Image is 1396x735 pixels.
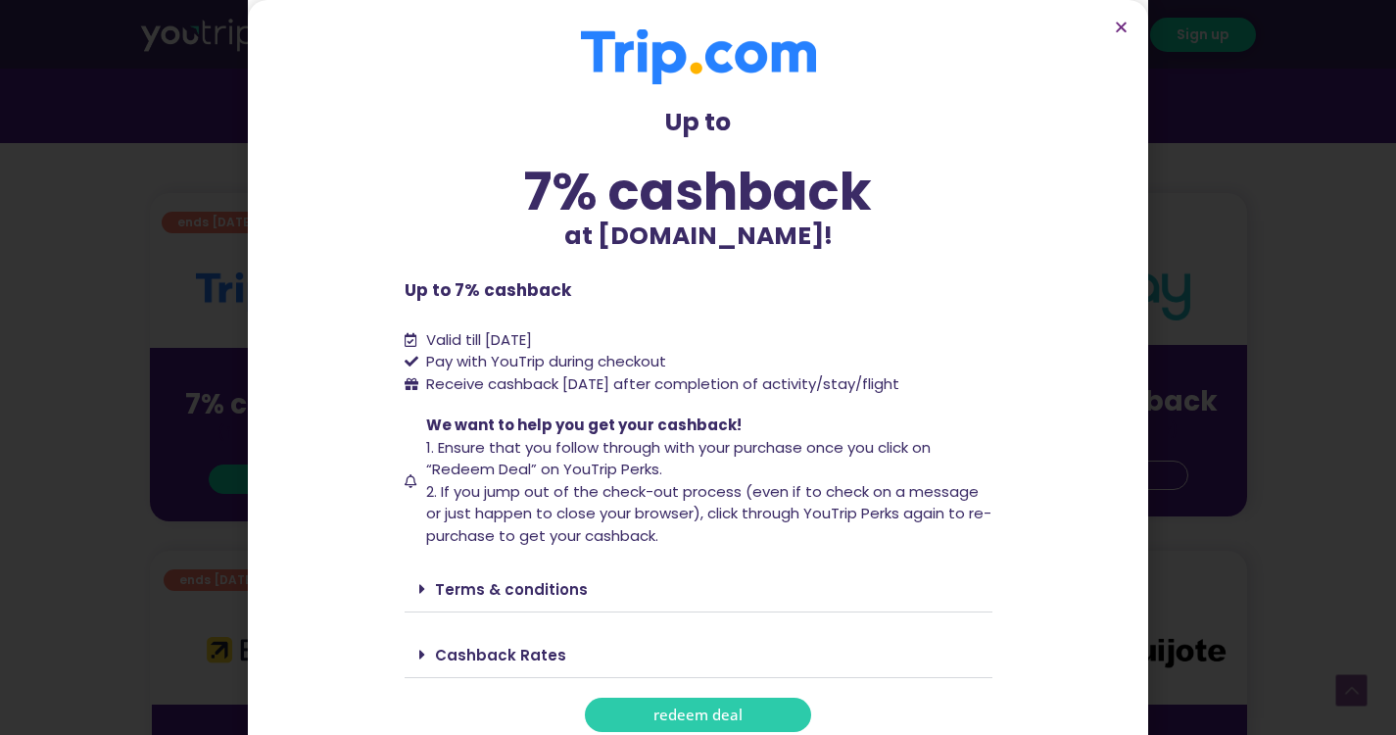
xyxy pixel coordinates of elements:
a: redeem deal [585,698,811,732]
div: Terms & conditions [405,566,992,612]
span: Receive cashback [DATE] after completion of activity/stay/flight [426,373,899,394]
a: Terms & conditions [435,579,588,600]
a: Cashback Rates [435,645,566,665]
p: Up to [405,104,992,141]
b: Up to 7% cashback [405,278,571,302]
a: Close [1114,20,1129,34]
div: Cashback Rates [405,632,992,678]
span: 1. Ensure that you follow through with your purchase once you click on “Redeem Deal” on YouTrip P... [426,437,931,480]
p: at [DOMAIN_NAME]! [405,218,992,255]
span: redeem deal [653,708,743,722]
span: We want to help you get your cashback! [426,415,742,435]
span: Valid till [DATE] [426,329,532,350]
span: Pay with YouTrip during checkout [421,351,666,373]
span: 2. If you jump out of the check-out process (even if to check on a message or just happen to clos... [426,481,991,546]
div: 7% cashback [405,166,992,218]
